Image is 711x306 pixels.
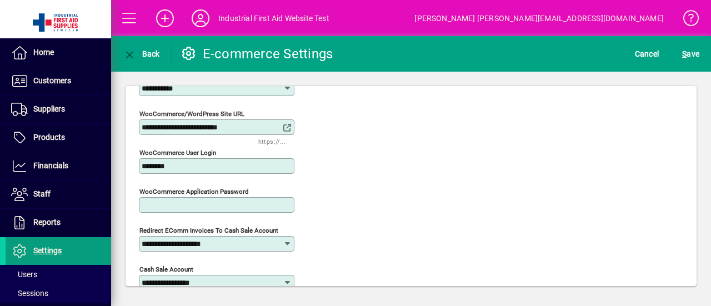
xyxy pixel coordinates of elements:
span: Suppliers [33,104,65,113]
button: Save [679,44,702,64]
mat-label: Redirect eComm Invoices to Cash Sale Account [139,227,278,234]
span: S [682,49,687,58]
span: Settings [33,246,62,255]
span: Home [33,48,54,57]
span: Products [33,133,65,142]
mat-label: WooCommerce Application Password [139,188,249,195]
mat-label: WooCommerce/WordPress Site URL [139,110,244,118]
span: Back [123,49,160,58]
span: Cancel [635,45,659,63]
button: Cancel [632,44,662,64]
a: Knowledge Base [675,2,697,38]
a: Users [6,265,111,284]
button: Profile [183,8,218,28]
a: Reports [6,209,111,237]
div: Industrial First Aid Website Test [218,9,329,27]
button: Back [120,44,163,64]
button: Add [147,8,183,28]
span: Sessions [11,289,48,298]
span: Staff [33,189,51,198]
a: Suppliers [6,96,111,123]
span: Users [11,270,37,279]
app-page-header-button: Back [111,44,172,64]
span: Customers [33,76,71,85]
span: Reports [33,218,61,227]
mat-label: Cash sale account [139,265,193,273]
a: Financials [6,152,111,180]
mat-label: WooCommerce User Login [139,149,216,157]
a: Home [6,39,111,67]
span: ave [682,45,699,63]
span: Financials [33,161,68,170]
a: Sessions [6,284,111,303]
mat-hint: https://... [258,135,286,148]
div: E-commerce Settings [181,45,333,63]
div: [PERSON_NAME] [PERSON_NAME][EMAIL_ADDRESS][DOMAIN_NAME] [414,9,664,27]
a: Staff [6,180,111,208]
a: Customers [6,67,111,95]
a: Products [6,124,111,152]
